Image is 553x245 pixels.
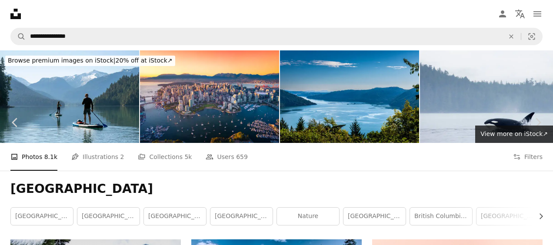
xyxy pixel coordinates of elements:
a: Home — Unsplash [10,9,21,19]
a: Illustrations 2 [71,143,124,171]
form: Find visuals sitewide [10,28,543,45]
a: [GEOGRAPHIC_DATA] [77,208,140,225]
button: Clear [502,28,521,45]
a: british columbia coast [410,208,472,225]
span: 5k [184,152,192,162]
button: Language [511,5,529,23]
a: [GEOGRAPHIC_DATA] [11,208,73,225]
span: 2 [120,152,124,162]
button: Menu [529,5,546,23]
span: 659 [236,152,248,162]
a: [GEOGRAPHIC_DATA] [144,208,206,225]
a: Users 659 [206,143,247,171]
h1: [GEOGRAPHIC_DATA] [10,181,543,197]
span: Browse premium images on iStock | [8,57,115,64]
a: Next [523,81,553,164]
img: pacific ocean near Parksville on Vancouver Island in Canada [280,50,419,143]
span: View more on iStock ↗ [480,130,548,137]
img: Beautiful aerial view of downtown Vancouver skyline, British Columbia, Canada at sunset [140,50,279,143]
button: Visual search [521,28,542,45]
button: scroll list to the right [533,208,543,225]
a: [GEOGRAPHIC_DATA] [476,208,539,225]
a: [GEOGRAPHIC_DATA] [210,208,273,225]
span: 20% off at iStock ↗ [8,57,173,64]
a: Log in / Sign up [494,5,511,23]
a: View more on iStock↗ [475,126,553,143]
a: Collections 5k [138,143,192,171]
button: Filters [513,143,543,171]
a: nature [277,208,339,225]
button: Search Unsplash [11,28,26,45]
a: [GEOGRAPHIC_DATA] [343,208,406,225]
